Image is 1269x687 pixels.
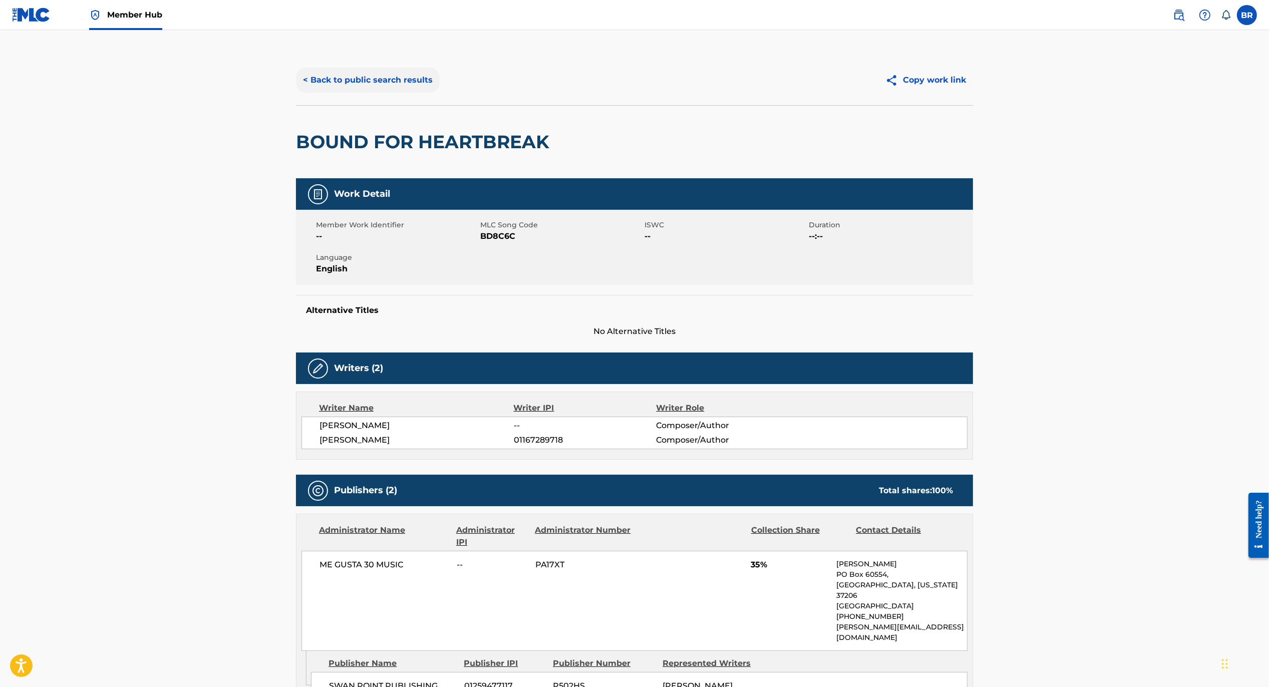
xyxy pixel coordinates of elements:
p: [PERSON_NAME][EMAIL_ADDRESS][DOMAIN_NAME] [836,622,967,643]
button: Copy work link [878,68,973,93]
div: Contact Details [856,524,953,548]
p: [GEOGRAPHIC_DATA], [US_STATE] 37206 [836,580,967,601]
div: User Menu [1237,5,1257,25]
span: -- [645,230,806,242]
span: Member Work Identifier [316,220,478,230]
div: Administrator IPI [456,524,527,548]
span: Member Hub [107,9,162,21]
span: -- [316,230,478,242]
img: Publishers [312,485,324,497]
span: [PERSON_NAME] [320,434,514,446]
img: Copy work link [885,74,903,87]
span: ISWC [645,220,806,230]
span: 01167289718 [514,434,656,446]
div: Represented Writers [663,657,765,669]
div: Publisher IPI [464,657,545,669]
span: Composer/Author [656,434,786,446]
h5: Writers (2) [334,363,383,374]
h5: Alternative Titles [306,305,963,315]
span: -- [514,420,656,432]
a: Public Search [1169,5,1189,25]
span: PA17XT [535,559,632,571]
h5: Publishers (2) [334,485,397,496]
div: Writer Role [656,402,786,414]
p: PO Box 60554, [836,569,967,580]
span: 100 % [932,486,953,495]
span: English [316,263,478,275]
span: [PERSON_NAME] [320,420,514,432]
div: Notifications [1221,10,1231,20]
span: -- [457,559,528,571]
span: BD8C6C [480,230,642,242]
span: Duration [809,220,971,230]
img: search [1173,9,1185,21]
span: Language [316,252,478,263]
p: [PERSON_NAME] [836,559,967,569]
img: Top Rightsholder [89,9,101,21]
button: < Back to public search results [296,68,440,93]
span: No Alternative Titles [296,325,973,337]
span: 35% [751,559,829,571]
div: Administrator Name [319,524,449,548]
div: Writer Name [319,402,514,414]
div: Collection Share [751,524,848,548]
img: MLC Logo [12,8,51,22]
img: Work Detail [312,188,324,200]
div: Drag [1222,649,1228,679]
p: [GEOGRAPHIC_DATA] [836,601,967,611]
h5: Work Detail [334,188,390,200]
iframe: Resource Center [1241,485,1269,565]
div: Total shares: [879,485,953,497]
iframe: Chat Widget [1219,639,1269,687]
span: --:-- [809,230,971,242]
div: Publisher Number [553,657,655,669]
span: ME GUSTA 30 MUSIC [320,559,449,571]
img: Writers [312,363,324,375]
div: Help [1195,5,1215,25]
p: [PHONE_NUMBER] [836,611,967,622]
span: Composer/Author [656,420,786,432]
div: Administrator Number [535,524,632,548]
span: MLC Song Code [480,220,642,230]
h2: BOUND FOR HEARTBREAK [296,131,554,153]
div: Writer IPI [514,402,657,414]
img: help [1199,9,1211,21]
div: Publisher Name [329,657,456,669]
